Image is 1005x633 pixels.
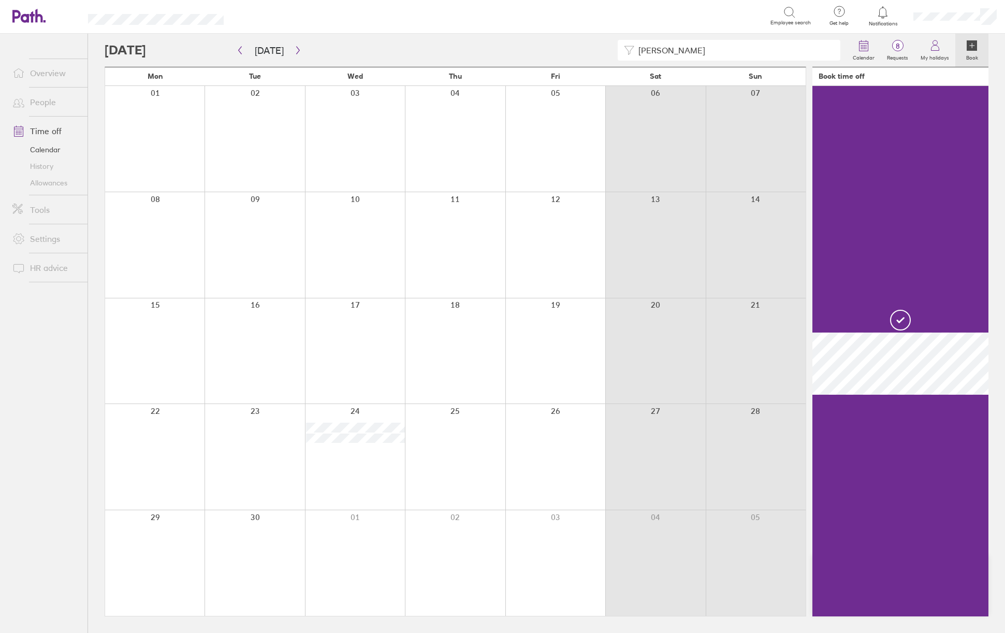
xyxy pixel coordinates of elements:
a: Allowances [4,175,88,191]
label: Calendar [847,52,881,61]
a: HR advice [4,257,88,278]
span: Get help [822,20,856,26]
button: [DATE] [246,42,292,59]
input: Filter by employee [634,40,834,60]
label: My holidays [914,52,955,61]
span: Sat [650,72,661,80]
a: Settings [4,228,88,249]
span: 8 [881,42,914,50]
span: Wed [347,72,363,80]
a: Book [955,34,988,67]
span: Sun [749,72,762,80]
a: History [4,158,88,175]
a: Notifications [866,5,900,27]
a: People [4,92,88,112]
span: Thu [449,72,462,80]
a: Time off [4,121,88,141]
span: Tue [249,72,261,80]
a: Calendar [4,141,88,158]
span: Mon [148,72,163,80]
div: Search [252,11,278,20]
label: Book [960,52,984,61]
a: Overview [4,63,88,83]
span: Notifications [866,21,900,27]
div: Book time off [819,72,865,80]
label: Requests [881,52,914,61]
a: Tools [4,199,88,220]
span: Fri [551,72,560,80]
a: 8Requests [881,34,914,67]
span: Employee search [770,20,811,26]
a: Calendar [847,34,881,67]
a: My holidays [914,34,955,67]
